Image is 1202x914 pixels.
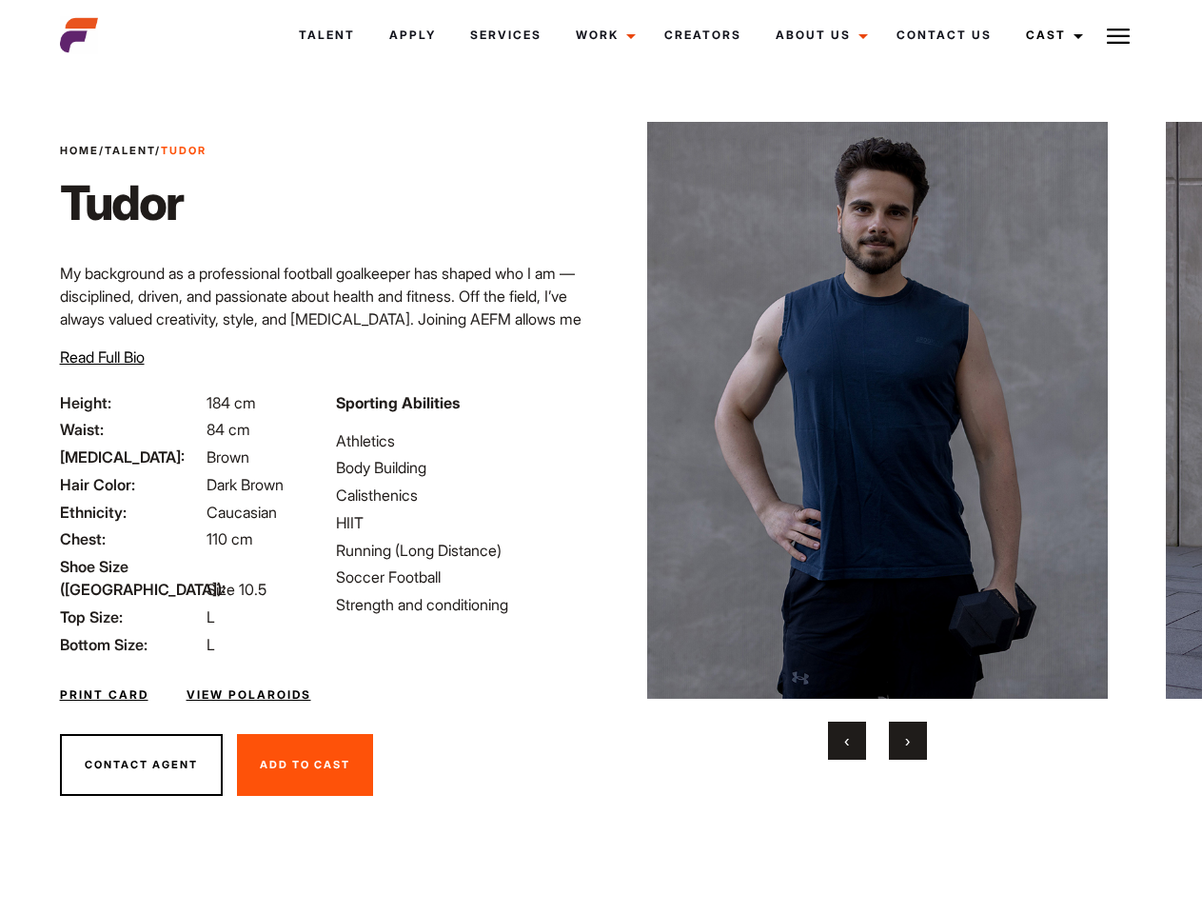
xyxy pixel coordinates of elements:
[336,429,589,452] li: Athletics
[207,635,215,654] span: L
[879,10,1009,61] a: Contact Us
[559,10,647,61] a: Work
[336,511,589,534] li: HIIT
[60,144,99,157] a: Home
[60,527,203,550] span: Chest:
[60,16,98,54] img: cropped-aefm-brand-fav-22-square.png
[60,346,145,368] button: Read Full Bio
[60,262,590,376] p: My background as a professional football goalkeeper has shaped who I am — disciplined, driven, an...
[60,174,207,231] h1: Tudor
[1009,10,1094,61] a: Cast
[282,10,372,61] a: Talent
[905,731,910,750] span: Next
[60,633,203,656] span: Bottom Size:
[60,555,203,601] span: Shoe Size ([GEOGRAPHIC_DATA]):
[60,473,203,496] span: Hair Color:
[336,566,589,588] li: Soccer Football
[161,144,207,157] strong: Tudor
[60,391,203,414] span: Height:
[60,501,203,524] span: Ethnicity:
[105,144,155,157] a: Talent
[372,10,453,61] a: Apply
[60,446,203,468] span: [MEDICAL_DATA]:
[187,686,311,704] a: View Polaroids
[207,475,284,494] span: Dark Brown
[453,10,559,61] a: Services
[336,393,460,412] strong: Sporting Abilities
[759,10,879,61] a: About Us
[844,731,849,750] span: Previous
[336,539,589,562] li: Running (Long Distance)
[207,580,266,599] span: Size 10.5
[60,734,223,797] button: Contact Agent
[60,686,148,704] a: Print Card
[60,606,203,628] span: Top Size:
[60,418,203,441] span: Waist:
[207,447,249,467] span: Brown
[207,393,256,412] span: 184 cm
[207,529,253,548] span: 110 cm
[647,10,759,61] a: Creators
[336,484,589,507] li: Calisthenics
[207,420,250,439] span: 84 cm
[260,758,350,771] span: Add To Cast
[336,593,589,616] li: Strength and conditioning
[336,456,589,479] li: Body Building
[60,348,145,367] span: Read Full Bio
[237,734,373,797] button: Add To Cast
[207,607,215,626] span: L
[207,503,277,522] span: Caucasian
[1107,25,1130,48] img: Burger icon
[60,143,207,159] span: / /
